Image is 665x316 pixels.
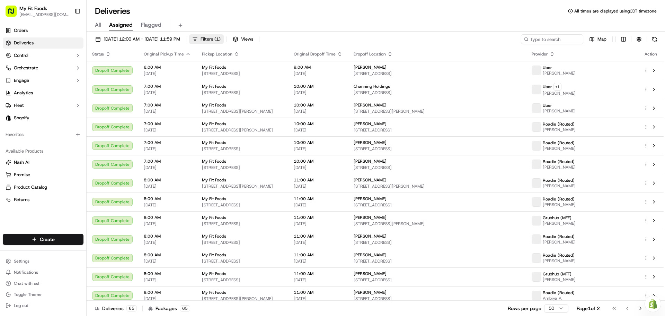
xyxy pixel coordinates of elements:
[95,21,101,29] span: All
[3,25,83,36] a: Orders
[144,51,184,57] span: Original Pickup Time
[144,258,191,264] span: [DATE]
[6,159,81,165] a: Nash AI
[354,271,387,276] span: [PERSON_NAME]
[294,215,343,220] span: 11:00 AM
[650,34,659,44] button: Refresh
[202,196,226,202] span: My Fit Foods
[3,301,83,310] button: Log out
[14,270,38,275] span: Notifications
[294,140,343,145] span: 10:00 AM
[202,215,226,220] span: My Fit Foods
[543,140,575,146] span: Roadie (Routed)
[144,290,191,295] span: 8:00 AM
[3,112,83,123] a: Shopify
[294,102,343,108] span: 10:00 AM
[354,165,521,170] span: [STREET_ADDRESS]
[354,90,521,95] span: [STREET_ADDRESS]
[202,258,283,264] span: [STREET_ADDRESS]
[543,146,576,151] span: [PERSON_NAME]
[3,87,83,99] a: Analytics
[201,36,221,42] span: Filters
[14,281,39,286] span: Chat with us!
[230,34,256,44] button: Views
[6,184,81,190] a: Product Catalog
[354,215,387,220] span: [PERSON_NAME]
[202,146,283,152] span: [STREET_ADDRESS]
[586,34,610,44] button: Map
[241,36,253,42] span: Views
[294,271,343,276] span: 11:00 AM
[354,196,387,202] span: [PERSON_NAME]
[294,127,343,133] span: [DATE]
[202,271,226,276] span: My Fit Foods
[521,34,583,44] input: Type to search
[144,271,191,276] span: 8:00 AM
[95,6,130,17] h1: Deliveries
[180,305,190,311] div: 65
[294,159,343,164] span: 10:00 AM
[543,108,576,114] span: [PERSON_NAME]
[354,296,521,301] span: [STREET_ADDRESS]
[294,290,343,295] span: 11:00 AM
[3,182,83,193] button: Product Catalog
[14,52,28,59] span: Control
[294,165,343,170] span: [DATE]
[543,183,576,189] span: [PERSON_NAME]
[543,277,576,282] span: [PERSON_NAME]
[144,159,191,164] span: 7:00 AM
[202,290,226,295] span: My Fit Foods
[354,177,387,183] span: [PERSON_NAME]
[354,140,387,145] span: [PERSON_NAME]
[14,27,28,34] span: Orders
[3,290,83,299] button: Toggle Theme
[19,12,69,17] button: [EMAIL_ADDRESS][DOMAIN_NAME]
[354,202,521,208] span: [STREET_ADDRESS]
[553,83,561,91] button: +1
[354,277,521,283] span: [STREET_ADDRESS]
[202,296,283,301] span: [STREET_ADDRESS][PERSON_NAME]
[144,183,191,189] span: [DATE]
[294,84,343,89] span: 10:00 AM
[644,51,658,57] div: Action
[202,84,226,89] span: My Fit Foods
[144,109,191,114] span: [DATE]
[14,90,33,96] span: Analytics
[354,252,387,258] span: [PERSON_NAME]
[202,177,226,183] span: My Fit Foods
[354,146,521,152] span: [STREET_ADDRESS]
[14,77,29,84] span: Engage
[543,91,576,96] span: [PERSON_NAME]
[144,202,191,208] span: [DATE]
[14,102,24,109] span: Fleet
[202,240,283,245] span: [STREET_ADDRESS]
[543,253,575,258] span: Roadie (Routed)
[144,65,191,70] span: 6:00 AM
[144,121,191,127] span: 7:00 AM
[3,256,83,266] button: Settings
[14,40,34,46] span: Deliveries
[3,75,83,86] button: Engage
[14,184,47,190] span: Product Catalog
[144,277,191,283] span: [DATE]
[214,36,221,42] span: ( 1 )
[3,157,83,168] button: Nash AI
[202,109,283,114] span: [STREET_ADDRESS][PERSON_NAME]
[294,233,343,239] span: 11:00 AM
[144,140,191,145] span: 7:00 AM
[543,159,575,164] span: Roadie (Routed)
[543,215,571,221] span: Grubhub (MFF)
[294,177,343,183] span: 11:00 AM
[543,164,576,170] span: [PERSON_NAME]
[144,84,191,89] span: 7:00 AM
[543,296,575,301] span: Ambiya A.
[144,215,191,220] span: 8:00 AM
[202,51,232,57] span: Pickup Location
[543,70,576,76] span: [PERSON_NAME]
[202,102,226,108] span: My Fit Foods
[144,102,191,108] span: 7:00 AM
[19,5,47,12] button: My Fit Foods
[104,36,180,42] span: [DATE] 12:00 AM - [DATE] 11:59 PM
[294,183,343,189] span: [DATE]
[202,71,283,76] span: [STREET_ADDRESS]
